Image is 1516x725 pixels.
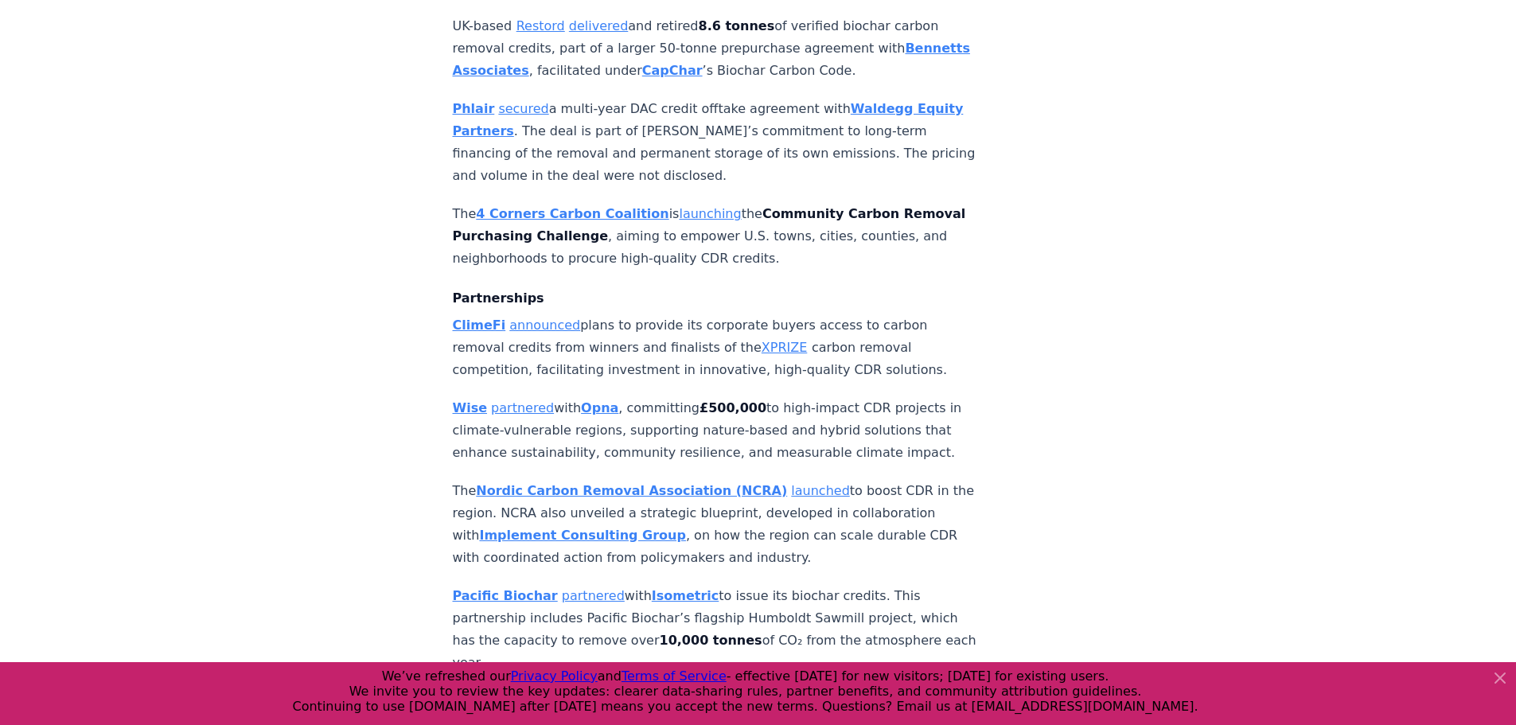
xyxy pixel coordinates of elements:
a: launched [791,483,849,498]
a: ClimeFi [453,318,506,333]
a: partnered [562,588,625,603]
strong: Community Carbon Removal Purchasing Challenge [453,206,966,244]
a: Implement Consulting Group [479,528,685,543]
a: secured [498,101,548,116]
p: UK-based and retired of verified biochar carbon removal credits, part of a larger 50-tonne prepur... [453,15,980,82]
a: Bennetts Associates [453,41,970,78]
p: a multi-year DAC credit offtake agreement with . The deal is part of [PERSON_NAME]’s commitment t... [453,98,980,187]
p: with , committing to high-impact CDR projects in climate-vulnerable regions, supporting nature-ba... [453,397,980,464]
a: partnered [491,400,554,415]
p: plans to provide its corporate buyers access to carbon removal credits from winners and finalists... [453,314,980,381]
a: Isometric [652,588,719,603]
a: launching [679,206,741,221]
a: delivered [569,18,628,33]
p: The is the , aiming to empower U.S. towns, cities, counties, and neighborhoods to procure high-qu... [453,203,980,270]
a: Restord [516,18,565,33]
a: Opna [581,400,618,415]
a: CapChar [642,63,703,78]
a: Waldegg Equity Partners [453,101,964,138]
strong: 8.6 tonnes [699,18,775,33]
a: announced [509,318,580,333]
a: Wise [453,400,488,415]
strong: £500,000 [700,400,766,415]
p: The to boost CDR in the region. NCRA also unveiled a strategic blueprint, developed in collaborat... [453,480,980,569]
strong: Partnerships [453,290,544,306]
p: with to issue its biochar credits. This partnership includes Pacific Biochar’s flagship Humboldt ... [453,585,980,674]
a: Nordic Carbon Removal Association (NCRA) [476,483,787,498]
a: Phlair [453,101,495,116]
a: XPRIZE [762,340,808,355]
strong: 10,000 tonnes [660,633,762,648]
a: Pacific Biochar [453,588,558,603]
a: 4 Corners Carbon Coalition [476,206,668,221]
